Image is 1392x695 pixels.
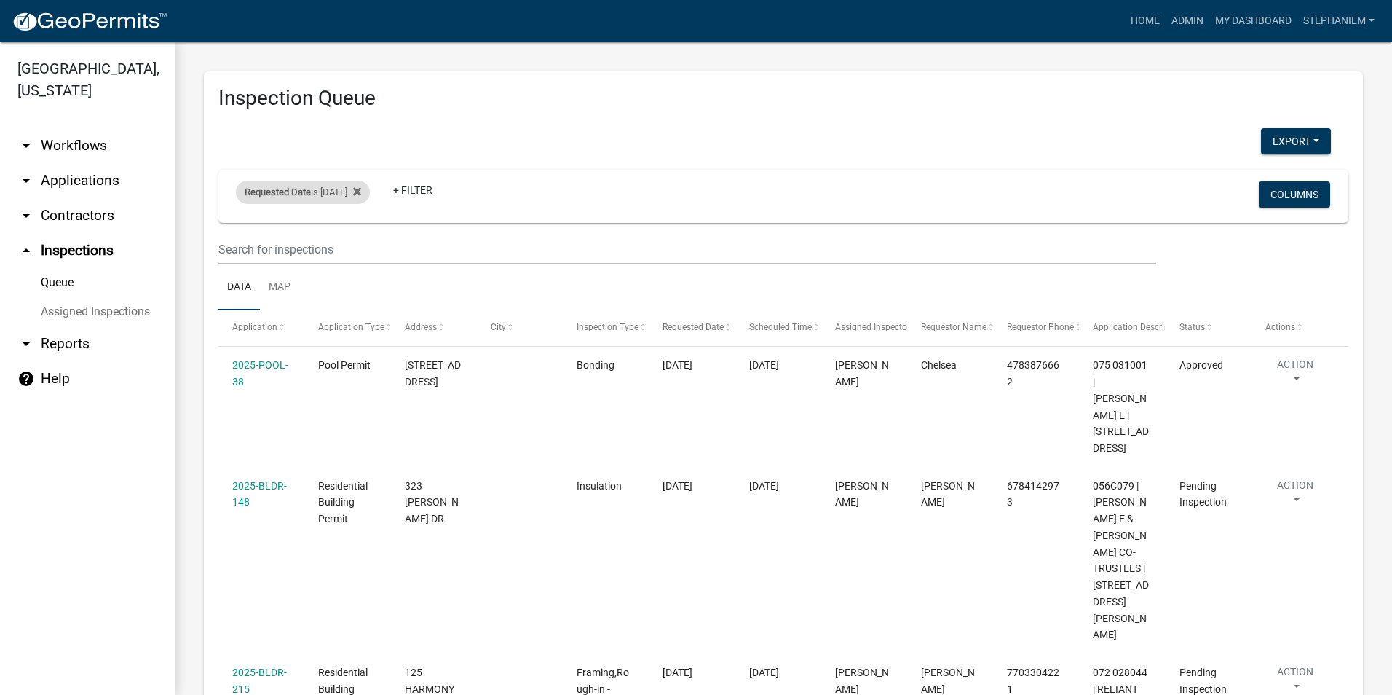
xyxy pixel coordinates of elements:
button: Export [1261,128,1331,154]
datatable-header-cell: Requested Date [649,310,735,345]
span: Cedrick Moreland [835,359,889,388]
span: 323 THOMAS DR [405,480,459,525]
button: Action [1265,357,1325,393]
a: Home [1125,7,1166,35]
span: Requested Date [663,322,724,332]
datatable-header-cell: Inspection Type [563,310,649,345]
span: 7703304221 [1007,667,1059,695]
span: City [491,322,506,332]
a: 2025-BLDR-148 [232,480,287,509]
datatable-header-cell: Assigned Inspector [821,310,907,345]
datatable-header-cell: Address [390,310,476,345]
span: Address [405,322,437,332]
button: Action [1265,478,1325,514]
span: Michele Rivera [835,480,889,509]
a: + Filter [381,177,444,203]
h3: Inspection Queue [218,86,1348,111]
i: arrow_drop_down [17,137,35,154]
span: Application Description [1093,322,1185,332]
span: 10/07/2025 [663,480,692,492]
i: arrow_drop_down [17,207,35,224]
span: Requested Date [245,186,311,197]
datatable-header-cell: Application [218,310,304,345]
a: Data [218,264,260,311]
i: arrow_drop_up [17,242,35,259]
div: [DATE] [749,357,807,374]
datatable-header-cell: Status [1165,310,1251,345]
div: [DATE] [749,478,807,495]
span: 10/07/2025 [663,359,692,371]
span: Residential Building Permit [318,480,368,525]
span: Pool Permit [318,359,371,371]
span: Assigned Inspector [835,322,910,332]
div: [DATE] [749,664,807,681]
span: Pending Inspection [1179,480,1227,509]
span: Jackson ford [921,667,975,695]
input: Search for inspections [218,235,1156,264]
datatable-header-cell: Scheduled Time [735,310,820,345]
span: Application [232,322,277,332]
datatable-header-cell: City [477,310,563,345]
i: arrow_drop_down [17,172,35,189]
datatable-header-cell: Requestor Phone [993,310,1079,345]
datatable-header-cell: Application Type [304,310,390,345]
span: 056C079 | ANTHONY CHARLES E & SANDRA K CO-TRUSTEES | 323 THOMAS DR [1093,480,1149,641]
datatable-header-cell: Application Description [1079,310,1165,345]
span: Chelsea [921,359,957,371]
span: Michele Rivera [835,667,889,695]
span: Requestor Name [921,322,986,332]
a: 2025-POOL-38 [232,359,288,388]
span: 075 031001 | DENHAM DONNA E | 436 GREENSBORO RD [1093,359,1149,454]
span: Inspection Type [577,322,638,332]
span: 6784142973 [1007,480,1059,509]
span: Actions [1265,322,1295,332]
button: Columns [1259,181,1330,208]
a: My Dashboard [1209,7,1297,35]
datatable-header-cell: Requestor Name [907,310,993,345]
span: Bonding [577,359,614,371]
span: Chris Evans [921,480,975,509]
span: Insulation [577,480,622,492]
span: 4783876662 [1007,359,1059,388]
span: Application Type [318,322,384,332]
span: Scheduled Time [749,322,812,332]
a: 2025-BLDR-215 [232,667,287,695]
a: Admin [1166,7,1209,35]
a: StephanieM [1297,7,1380,35]
a: Map [260,264,299,311]
i: help [17,370,35,388]
span: 10/07/2025 [663,667,692,678]
span: Approved [1179,359,1223,371]
span: Pending Inspection [1179,667,1227,695]
span: Status [1179,322,1205,332]
div: is [DATE] [236,181,370,204]
span: Requestor Phone [1007,322,1074,332]
span: 436 GREENSBORO RD [405,359,461,388]
i: arrow_drop_down [17,335,35,353]
datatable-header-cell: Actions [1251,310,1337,345]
